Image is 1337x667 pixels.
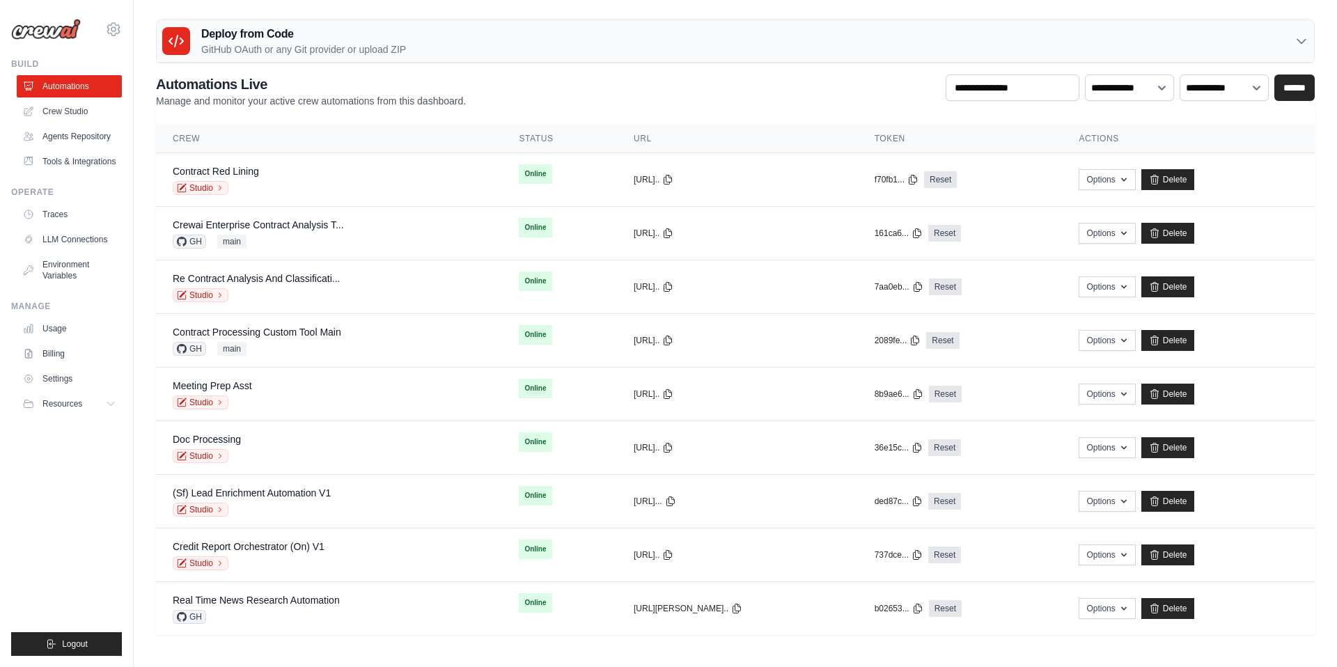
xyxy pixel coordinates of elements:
h2: Automations Live [156,74,466,94]
span: Online [519,432,552,452]
a: Doc Processing [173,434,241,445]
button: 161ca6... [875,228,923,239]
a: Studio [173,288,228,302]
a: LLM Connections [17,228,122,251]
a: Delete [1141,384,1195,405]
span: main [217,342,247,356]
button: [URL][PERSON_NAME].. [634,603,742,614]
span: Online [519,272,552,291]
span: Online [519,379,552,398]
a: Reset [928,493,961,510]
span: Online [519,540,552,559]
button: b02653... [875,603,923,614]
a: Real Time News Research Automation [173,595,340,606]
a: Usage [17,317,122,340]
p: GitHub OAuth or any Git provider or upload ZIP [201,42,406,56]
button: Options [1079,276,1135,297]
span: GH [173,342,206,356]
a: Studio [173,181,228,195]
a: Delete [1141,169,1195,190]
a: Credit Report Orchestrator (On) V1 [173,541,325,552]
a: (Sf) Lead Enrichment Automation V1 [173,487,331,499]
a: Reset [928,225,961,242]
span: GH [173,235,206,249]
button: Resources [17,393,122,415]
span: Online [519,593,552,613]
button: Options [1079,169,1135,190]
div: Build [11,58,122,70]
a: Crewai Enterprise Contract Analysis T... [173,219,344,230]
a: Crew Studio [17,100,122,123]
a: Studio [173,449,228,463]
button: Options [1079,384,1135,405]
h3: Deploy from Code [201,26,406,42]
span: Logout [62,638,88,650]
a: Billing [17,343,122,365]
button: Options [1079,491,1135,512]
a: Reset [929,278,962,295]
th: Token [858,125,1063,153]
button: 36e15c... [875,442,923,453]
a: Meeting Prep Asst [173,380,252,391]
span: Online [519,164,552,184]
th: URL [617,125,858,153]
span: main [217,235,247,249]
a: Reset [928,547,961,563]
button: Options [1079,437,1135,458]
button: f70fb1... [875,174,918,185]
p: Manage and monitor your active crew automations from this dashboard. [156,94,466,108]
span: GH [173,610,206,624]
button: Options [1079,544,1135,565]
a: Delete [1141,491,1195,512]
button: Logout [11,632,122,656]
th: Actions [1062,125,1315,153]
button: ded87c... [875,496,923,507]
a: Delete [1141,544,1195,565]
div: Operate [11,187,122,198]
a: Agents Repository [17,125,122,148]
span: Online [519,325,552,345]
button: 7aa0eb... [875,281,923,292]
button: Options [1079,598,1135,619]
a: Reset [924,171,957,188]
a: Reset [926,332,959,349]
a: Delete [1141,223,1195,244]
a: Studio [173,503,228,517]
a: Settings [17,368,122,390]
a: Contract Red Lining [173,166,259,177]
button: 8b9ae6... [875,389,923,400]
a: Environment Variables [17,253,122,287]
a: Delete [1141,330,1195,351]
span: Online [519,218,552,237]
a: Automations [17,75,122,97]
span: Online [519,486,552,505]
a: Delete [1141,276,1195,297]
a: Delete [1141,598,1195,619]
a: Traces [17,203,122,226]
th: Crew [156,125,502,153]
a: Studio [173,556,228,570]
button: 737dce... [875,549,923,560]
button: Options [1079,330,1135,351]
a: Reset [928,439,961,456]
img: Logo [11,19,81,40]
a: Studio [173,395,228,409]
a: Contract Processing Custom Tool Main [173,327,341,338]
button: 2089fe... [875,335,921,346]
span: Resources [42,398,82,409]
a: Re Contract Analysis And Classificati... [173,273,340,284]
a: Reset [929,386,962,402]
a: Reset [929,600,962,617]
th: Status [502,125,617,153]
a: Tools & Integrations [17,150,122,173]
button: Options [1079,223,1135,244]
div: Manage [11,301,122,312]
a: Delete [1141,437,1195,458]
